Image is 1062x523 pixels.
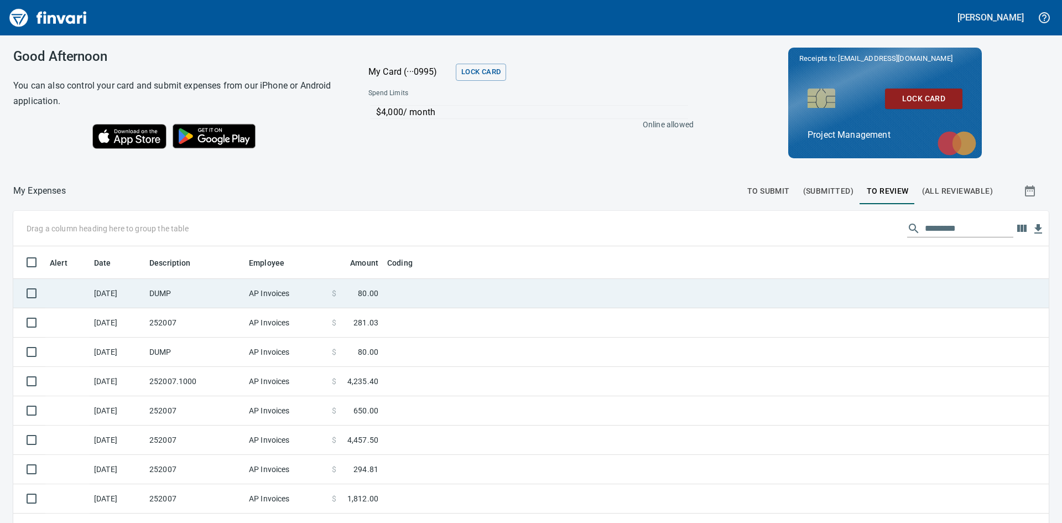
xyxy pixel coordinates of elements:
[244,367,327,396] td: AP Invoices
[799,53,971,64] p: Receipts to:
[837,53,953,64] span: [EMAIL_ADDRESS][DOMAIN_NAME]
[932,126,982,161] img: mastercard.svg
[145,455,244,484] td: 252007
[244,396,327,426] td: AP Invoices
[94,256,111,270] span: Date
[885,89,962,109] button: Lock Card
[90,279,145,308] td: [DATE]
[894,92,954,106] span: Lock Card
[353,464,378,475] span: 294.81
[1013,178,1049,204] button: Show transactions within a particular date range
[244,279,327,308] td: AP Invoices
[332,317,336,328] span: $
[149,256,205,270] span: Description
[922,184,993,198] span: (All Reviewable)
[332,346,336,358] span: $
[145,308,244,338] td: 252007
[145,396,244,426] td: 252007
[166,118,262,154] img: Get it on Google Play
[808,128,962,142] p: Project Management
[90,455,145,484] td: [DATE]
[92,124,166,149] img: Download on the App Store
[1030,221,1047,237] button: Download Table
[461,66,501,79] span: Lock Card
[13,184,66,198] p: My Expenses
[90,367,145,396] td: [DATE]
[145,426,244,455] td: 252007
[7,4,90,31] img: Finvari
[90,426,145,455] td: [DATE]
[90,338,145,367] td: [DATE]
[353,317,378,328] span: 281.03
[350,256,378,270] span: Amount
[90,484,145,514] td: [DATE]
[50,256,67,270] span: Alert
[90,396,145,426] td: [DATE]
[145,367,244,396] td: 252007.1000
[94,256,126,270] span: Date
[145,279,244,308] td: DUMP
[387,256,413,270] span: Coding
[955,9,1027,26] button: [PERSON_NAME]
[332,464,336,475] span: $
[387,256,427,270] span: Coding
[347,376,378,387] span: 4,235.40
[332,376,336,387] span: $
[957,12,1024,23] h5: [PERSON_NAME]
[244,338,327,367] td: AP Invoices
[145,484,244,514] td: 252007
[803,184,853,198] span: (Submitted)
[368,88,550,99] span: Spend Limits
[347,434,378,446] span: 4,457.50
[244,455,327,484] td: AP Invoices
[358,346,378,358] span: 80.00
[332,405,336,416] span: $
[13,49,341,64] h3: Good Afternoon
[249,256,299,270] span: Employee
[867,184,909,198] span: To Review
[244,484,327,514] td: AP Invoices
[336,256,378,270] span: Amount
[456,64,506,81] button: Lock Card
[358,288,378,299] span: 80.00
[332,288,336,299] span: $
[27,223,189,234] p: Drag a column heading here to group the table
[332,493,336,504] span: $
[13,184,66,198] nav: breadcrumb
[50,256,82,270] span: Alert
[1013,220,1030,237] button: Choose columns to display
[332,434,336,446] span: $
[347,493,378,504] span: 1,812.00
[360,119,694,130] p: Online allowed
[13,78,341,109] h6: You can also control your card and submit expenses from our iPhone or Android application.
[244,308,327,338] td: AP Invoices
[145,338,244,367] td: DUMP
[90,308,145,338] td: [DATE]
[368,65,451,79] p: My Card (···0995)
[376,106,688,119] p: $4,000 / month
[149,256,191,270] span: Description
[747,184,790,198] span: To Submit
[249,256,284,270] span: Employee
[244,426,327,455] td: AP Invoices
[353,405,378,416] span: 650.00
